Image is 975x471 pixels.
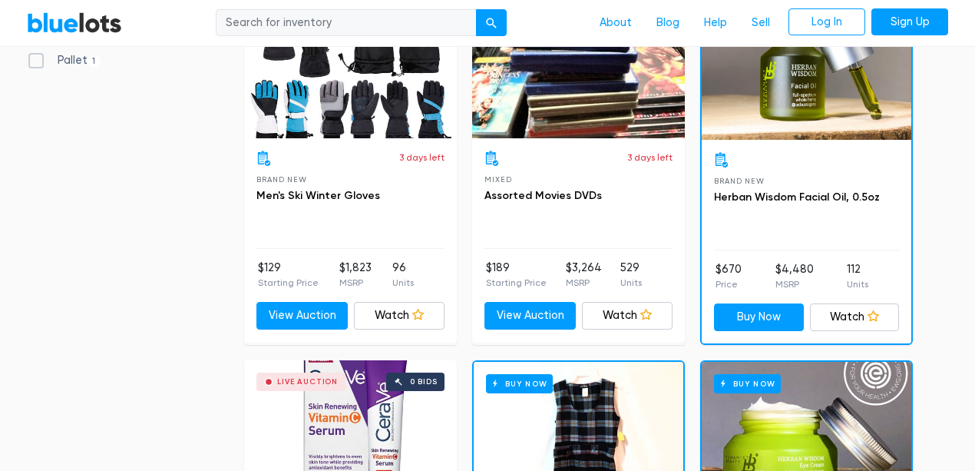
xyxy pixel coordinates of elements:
span: Brand New [256,175,306,184]
a: Sign Up [871,8,948,36]
a: Watch [810,303,900,331]
a: Buy Now [714,303,804,331]
label: Pallet [27,52,101,69]
span: 1 [88,55,101,68]
a: View Auction [256,302,348,330]
a: Sell [739,8,782,38]
div: 0 bids [410,378,438,386]
h6: Buy Now [486,374,553,393]
p: 3 days left [399,151,445,164]
li: 96 [392,260,414,290]
a: Men's Ski Winter Gloves [256,189,380,202]
a: View Auction [484,302,576,330]
p: 3 days left [627,151,673,164]
a: Herban Wisdom Facial Oil, 0.5oz [714,191,880,204]
a: Watch [582,302,673,330]
span: Brand New [714,177,764,185]
a: Help [692,8,739,38]
p: MSRP [339,276,372,290]
h6: Buy Now [714,374,781,393]
p: MSRP [775,277,814,291]
p: Price [716,277,742,291]
a: Watch [354,302,445,330]
span: Mixed [484,175,511,184]
p: Starting Price [486,276,547,290]
div: Live Auction [277,378,338,386]
li: 112 [847,261,868,292]
p: Units [620,276,642,290]
li: $129 [258,260,319,290]
p: Units [392,276,414,290]
li: 529 [620,260,642,290]
a: About [587,8,644,38]
input: Search for inventory [216,9,477,37]
p: Starting Price [258,276,319,290]
p: MSRP [566,276,602,290]
p: Units [847,277,868,291]
li: $4,480 [775,261,814,292]
a: Assorted Movies DVDs [484,189,602,202]
li: $3,264 [566,260,602,290]
li: $1,823 [339,260,372,290]
li: $670 [716,261,742,292]
a: Log In [788,8,865,36]
a: BlueLots [27,12,122,34]
a: Blog [644,8,692,38]
li: $189 [486,260,547,290]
